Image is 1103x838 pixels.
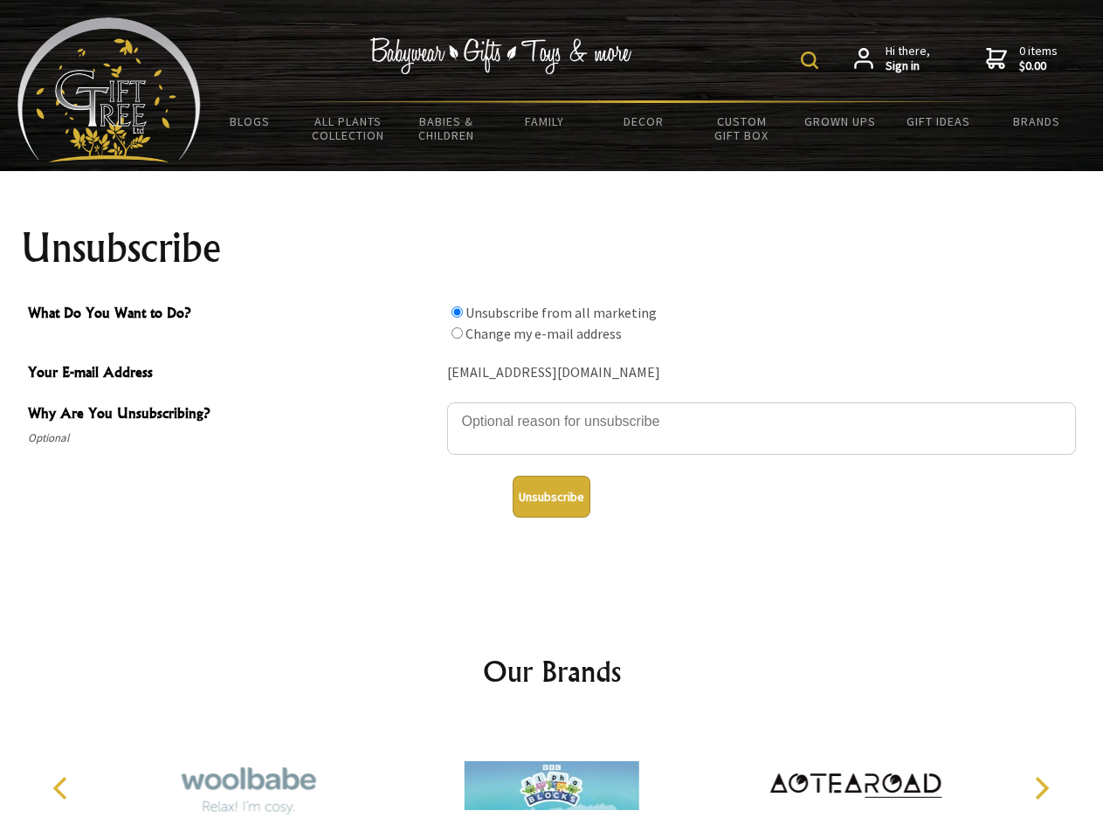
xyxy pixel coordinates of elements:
img: product search [801,52,818,69]
a: Custom Gift Box [693,103,791,154]
a: Decor [594,103,693,140]
div: [EMAIL_ADDRESS][DOMAIN_NAME] [447,360,1076,387]
a: All Plants Collection [300,103,398,154]
a: Babies & Children [397,103,496,154]
img: Babyware - Gifts - Toys and more... [17,17,201,162]
span: What Do You Want to Do? [28,302,438,327]
button: Next [1022,769,1060,807]
h2: Our Brands [35,650,1069,692]
a: Hi there,Sign in [854,44,930,74]
a: Family [496,103,595,140]
strong: $0.00 [1019,58,1058,74]
span: Hi there, [886,44,930,74]
input: What Do You Want to Do? [452,327,463,339]
a: Brands [988,103,1086,140]
button: Unsubscribe [513,476,590,518]
label: Unsubscribe from all marketing [465,304,657,321]
a: 0 items$0.00 [986,44,1058,74]
span: Optional [28,428,438,449]
a: Grown Ups [790,103,889,140]
button: Previous [44,769,82,807]
span: Your E-mail Address [28,361,438,387]
label: Change my e-mail address [465,325,622,342]
h1: Unsubscribe [21,227,1083,269]
img: Babywear - Gifts - Toys & more [370,38,632,74]
span: Why Are You Unsubscribing? [28,402,438,428]
a: BLOGS [201,103,300,140]
input: What Do You Want to Do? [452,306,463,318]
textarea: Why Are You Unsubscribing? [447,402,1076,455]
strong: Sign in [886,58,930,74]
a: Gift Ideas [889,103,988,140]
span: 0 items [1019,43,1058,74]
